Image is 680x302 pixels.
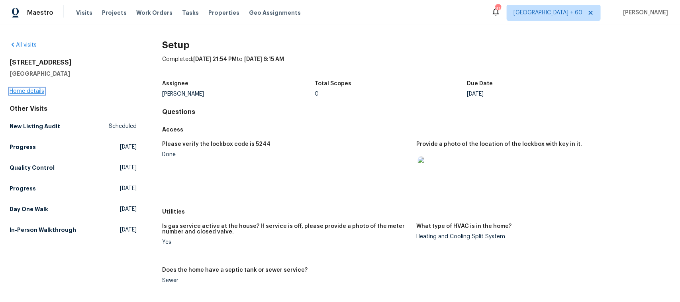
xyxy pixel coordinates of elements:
span: Work Orders [136,9,172,17]
span: [DATE] [120,205,137,213]
span: [PERSON_NAME] [620,9,668,17]
a: New Listing AuditScheduled [10,119,137,133]
div: Completed: to [162,55,670,76]
h5: Is gas service active at the house? If service is off, please provide a photo of the meter number... [162,224,410,235]
h5: Does the home have a septic tank or sewer service? [162,267,308,273]
h4: Questions [162,108,670,116]
div: Heating and Cooling Split System [416,234,664,239]
span: [DATE] [120,164,137,172]
span: Projects [102,9,127,17]
span: Scheduled [109,122,137,130]
span: [DATE] 6:15 AM [244,57,284,62]
span: Properties [208,9,239,17]
h5: Please verify the lockbox code is 5244 [162,141,270,147]
h2: [STREET_ADDRESS] [10,59,137,67]
h5: Day One Walk [10,205,48,213]
h5: Utilities [162,208,670,216]
div: Sewer [162,278,410,283]
a: Day One Walk[DATE] [10,202,137,216]
a: Progress[DATE] [10,181,137,196]
a: In-Person Walkthrough[DATE] [10,223,137,237]
span: Tasks [182,10,199,16]
div: 810 [495,5,501,13]
span: Maestro [27,9,53,17]
span: [DATE] 21:54 PM [193,57,237,62]
h5: Progress [10,143,36,151]
h5: New Listing Audit [10,122,60,130]
h5: In-Person Walkthrough [10,226,76,234]
a: Progress[DATE] [10,140,137,154]
h5: Progress [10,184,36,192]
a: Quality Control[DATE] [10,161,137,175]
h2: Setup [162,41,670,49]
h5: What type of HVAC is in the home? [416,224,511,229]
div: Done [162,152,410,157]
div: 0 [315,91,467,97]
span: Geo Assignments [249,9,301,17]
span: [DATE] [120,184,137,192]
h5: Quality Control [10,164,55,172]
span: [DATE] [120,226,137,234]
span: Visits [76,9,92,17]
h5: Access [162,126,670,133]
h5: Provide a photo of the location of the lockbox with key in it. [416,141,582,147]
a: All visits [10,42,37,48]
div: Yes [162,239,410,245]
span: [GEOGRAPHIC_DATA] + 60 [513,9,582,17]
a: Home details [10,88,44,94]
h5: [GEOGRAPHIC_DATA] [10,70,137,78]
div: [DATE] [467,91,620,97]
h5: Total Scopes [315,81,351,86]
h5: Due Date [467,81,493,86]
span: [DATE] [120,143,137,151]
div: [PERSON_NAME] [162,91,315,97]
h5: Assignee [162,81,188,86]
div: Other Visits [10,105,137,113]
